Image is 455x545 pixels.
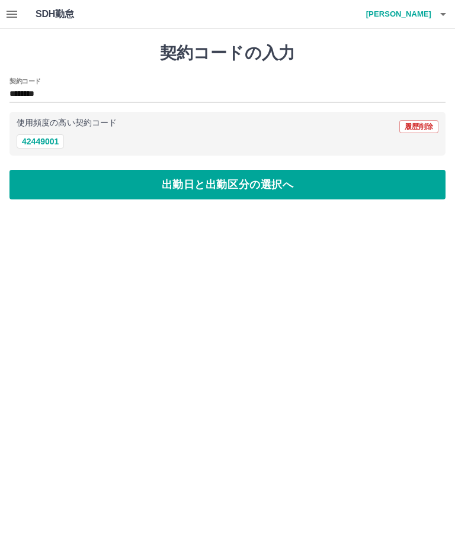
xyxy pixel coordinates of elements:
button: 42449001 [17,134,64,149]
h1: 契約コードの入力 [9,43,446,63]
button: 出勤日と出勤区分の選択へ [9,170,446,199]
h2: 契約コード [9,76,41,86]
p: 使用頻度の高い契約コード [17,119,117,127]
button: 履歴削除 [399,120,438,133]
